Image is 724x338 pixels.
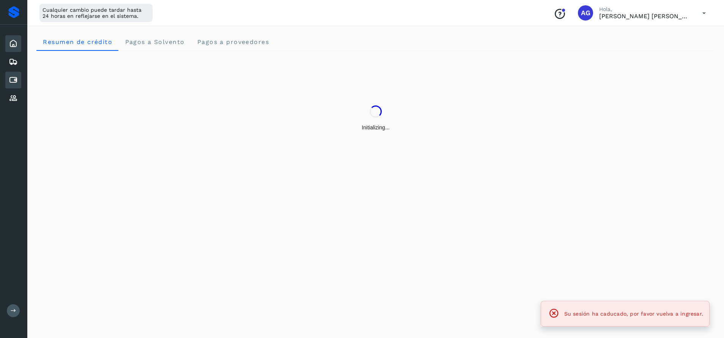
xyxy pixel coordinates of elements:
div: Embarques [5,53,21,70]
span: Resumen de crédito [42,38,112,46]
span: Pagos a Solvento [124,38,184,46]
p: Hola, [599,6,690,13]
div: Cualquier cambio puede tardar hasta 24 horas en reflejarse en el sistema. [39,4,153,22]
div: Cuentas por pagar [5,72,21,88]
span: Su sesión ha caducado, por favor vuelva a ingresar. [564,311,703,317]
div: Inicio [5,35,21,52]
div: Proveedores [5,90,21,107]
span: Pagos a proveedores [197,38,269,46]
p: Abigail Gonzalez Leon [599,13,690,20]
